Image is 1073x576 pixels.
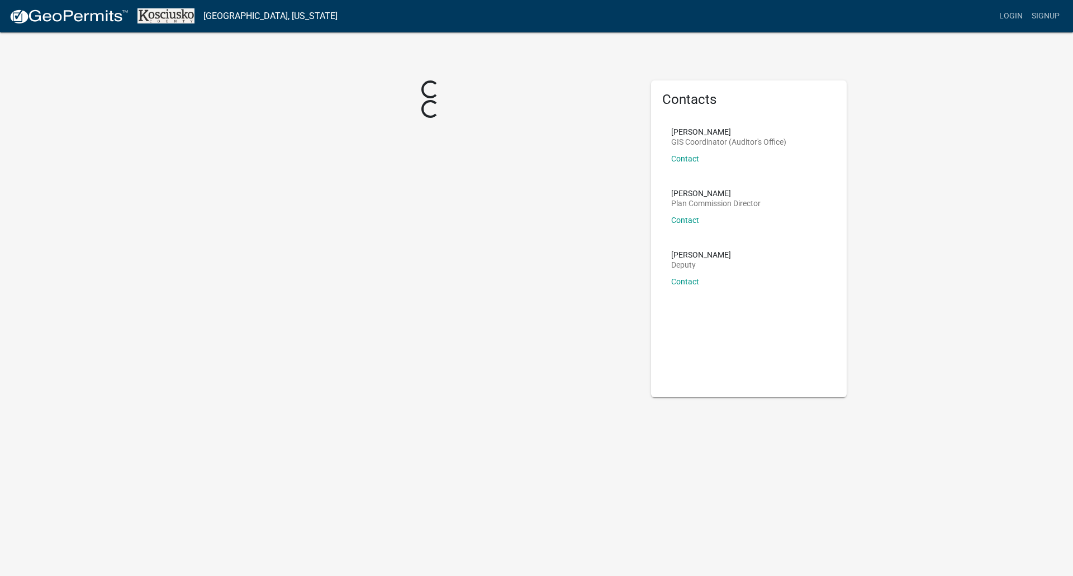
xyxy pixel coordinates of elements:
a: Login [995,6,1027,27]
a: Signup [1027,6,1064,27]
p: [PERSON_NAME] [671,128,786,136]
p: GIS Coordinator (Auditor's Office) [671,138,786,146]
a: [GEOGRAPHIC_DATA], [US_STATE] [203,7,338,26]
p: [PERSON_NAME] [671,189,761,197]
p: Plan Commission Director [671,199,761,207]
a: Contact [671,216,699,225]
a: Contact [671,277,699,286]
img: Kosciusko County, Indiana [137,8,194,23]
a: Contact [671,154,699,163]
p: [PERSON_NAME] [671,251,731,259]
p: Deputy [671,261,731,269]
h5: Contacts [662,92,835,108]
